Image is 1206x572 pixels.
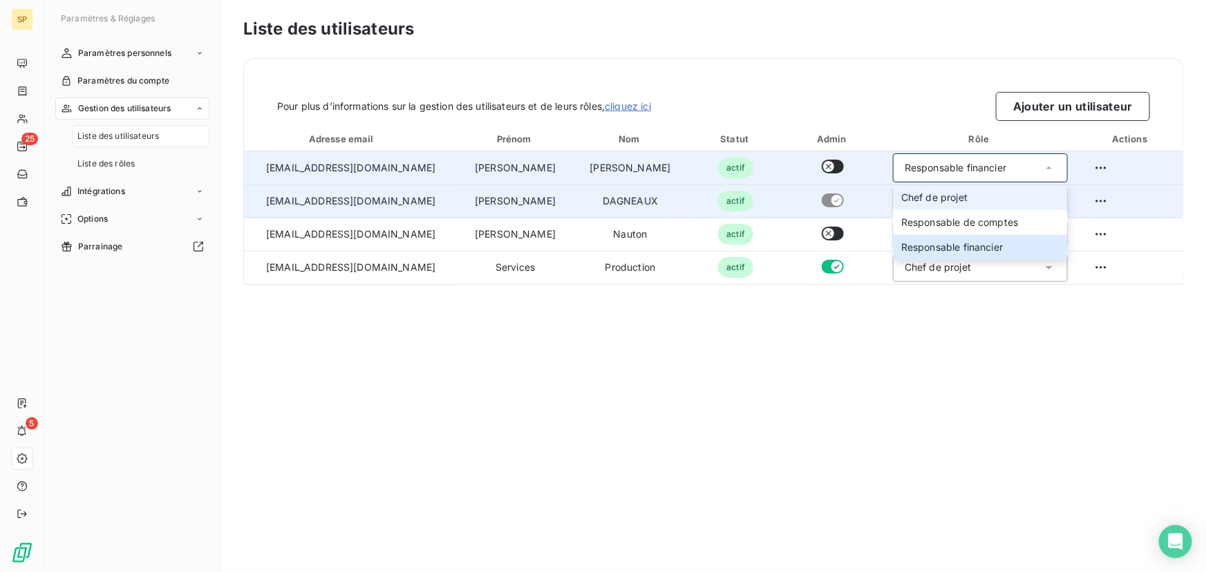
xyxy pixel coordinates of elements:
[21,133,38,145] span: 25
[244,218,458,251] td: [EMAIL_ADDRESS][DOMAIN_NAME]
[576,132,685,146] div: Nom
[77,158,135,170] span: Liste des rôles
[77,75,169,87] span: Paramètres du compte
[901,191,968,204] span: Chef de projet
[458,151,573,184] td: [PERSON_NAME]
[247,132,455,146] div: Adresse email
[905,161,1006,175] div: Responsable financier
[244,151,458,184] td: [EMAIL_ADDRESS][DOMAIN_NAME]
[461,132,570,146] div: Prénom
[718,158,753,178] span: actif
[688,126,784,151] th: Toggle SortBy
[72,153,209,175] a: Liste des rôles
[77,185,125,198] span: Intégrations
[1082,132,1180,146] div: Actions
[573,151,688,184] td: [PERSON_NAME]
[573,251,688,284] td: Production
[11,8,33,30] div: SP
[901,240,1003,254] span: Responsable financier
[690,132,781,146] div: Statut
[787,132,880,146] div: Admin
[72,125,209,147] a: Liste des utilisateurs
[78,47,171,59] span: Paramètres personnels
[573,218,688,251] td: Nauton
[55,236,209,258] a: Parrainage
[244,251,458,284] td: [EMAIL_ADDRESS][DOMAIN_NAME]
[1159,525,1192,558] div: Open Intercom Messenger
[277,99,651,113] span: Pour plus d’informations sur la gestion des utilisateurs et de leurs rôles,
[61,13,155,23] span: Paramètres & Réglages
[605,100,651,112] a: cliquez ici
[718,257,753,278] span: actif
[78,240,123,253] span: Parrainage
[458,126,573,151] th: Toggle SortBy
[901,216,1018,229] span: Responsable de comptes
[573,184,688,218] td: DAGNEAUX
[458,218,573,251] td: [PERSON_NAME]
[77,213,108,225] span: Options
[77,130,159,142] span: Liste des utilisateurs
[26,417,38,430] span: 5
[55,70,209,92] a: Paramètres du compte
[244,184,458,218] td: [EMAIL_ADDRESS][DOMAIN_NAME]
[244,126,458,151] th: Toggle SortBy
[78,102,171,115] span: Gestion des utilisateurs
[11,542,33,564] img: Logo LeanPay
[573,126,688,151] th: Toggle SortBy
[718,224,753,245] span: actif
[458,184,573,218] td: [PERSON_NAME]
[718,191,753,211] span: actif
[885,132,1076,146] div: Rôle
[905,260,971,274] div: Chef de projet
[996,92,1150,121] button: Ajouter un utilisateur
[243,17,1184,41] h3: Liste des utilisateurs
[458,251,573,284] td: Services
